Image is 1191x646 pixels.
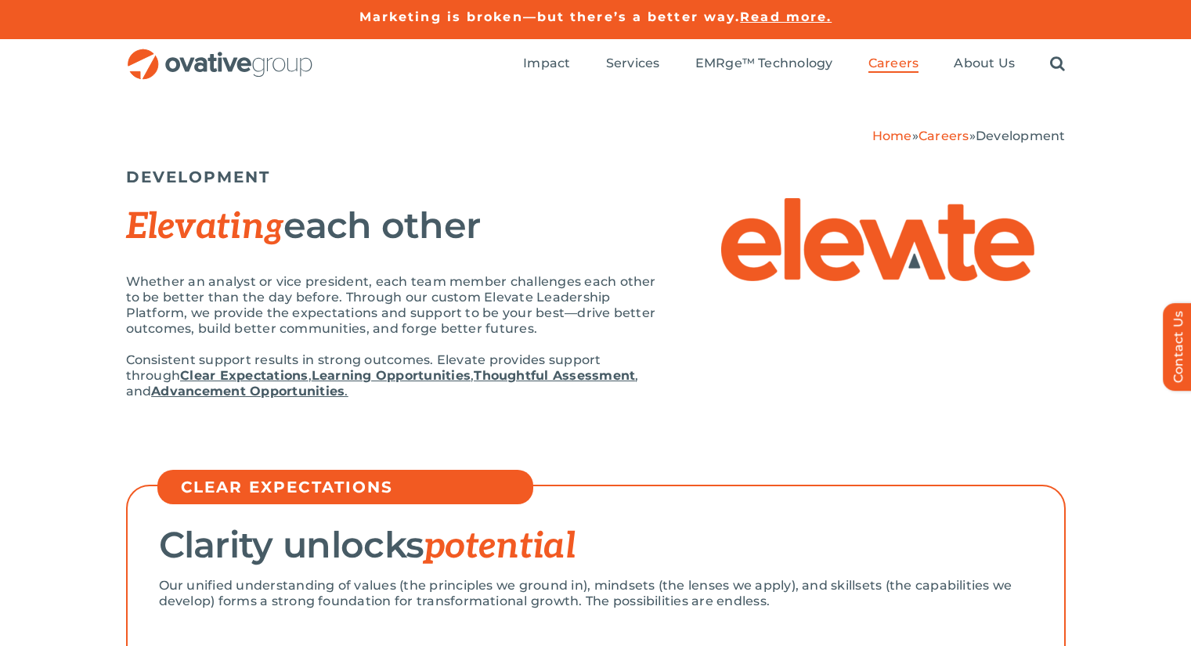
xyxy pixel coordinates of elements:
[126,47,314,62] a: OG_Full_horizontal_RGB
[740,9,832,24] a: Read more.
[126,368,639,399] span: , and
[523,56,570,71] span: Impact
[181,478,525,496] h5: CLEAR EXPECTATIONS
[151,384,348,399] a: Advancement Opportunities.
[695,56,833,73] a: EMRge™ Technology
[424,525,576,568] span: potential
[474,368,635,383] a: Thoughtful Assessment
[721,198,1034,281] img: Elevate – Elevate Logo
[151,384,345,399] strong: Advancement Opportunities
[976,128,1066,143] span: Development
[471,368,474,383] span: ,
[159,578,1033,609] p: Our unified understanding of values (the principles we ground in), mindsets (the lenses we apply)...
[868,56,919,73] a: Careers
[868,56,919,71] span: Careers
[872,128,912,143] a: Home
[606,56,660,71] span: Services
[309,368,312,383] span: ,
[523,56,570,73] a: Impact
[312,368,471,383] a: Learning Opportunities
[126,168,1066,186] h5: DEVELOPMENT
[606,56,660,73] a: Services
[126,352,659,399] p: Consistent support results in strong outcomes. Elevate provides support through
[126,206,659,247] h2: each other
[954,56,1015,71] span: About Us
[1050,56,1065,73] a: Search
[872,128,1066,143] span: » »
[126,205,284,249] span: Elevating
[126,274,659,337] p: Whether an analyst or vice president, each team member challenges each other to be better than th...
[523,39,1065,89] nav: Menu
[695,56,833,71] span: EMRge™ Technology
[180,368,308,383] a: Clear Expectations
[359,9,741,24] a: Marketing is broken—but there’s a better way.
[954,56,1015,73] a: About Us
[159,525,1033,566] h2: Clarity unlocks
[919,128,969,143] a: Careers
